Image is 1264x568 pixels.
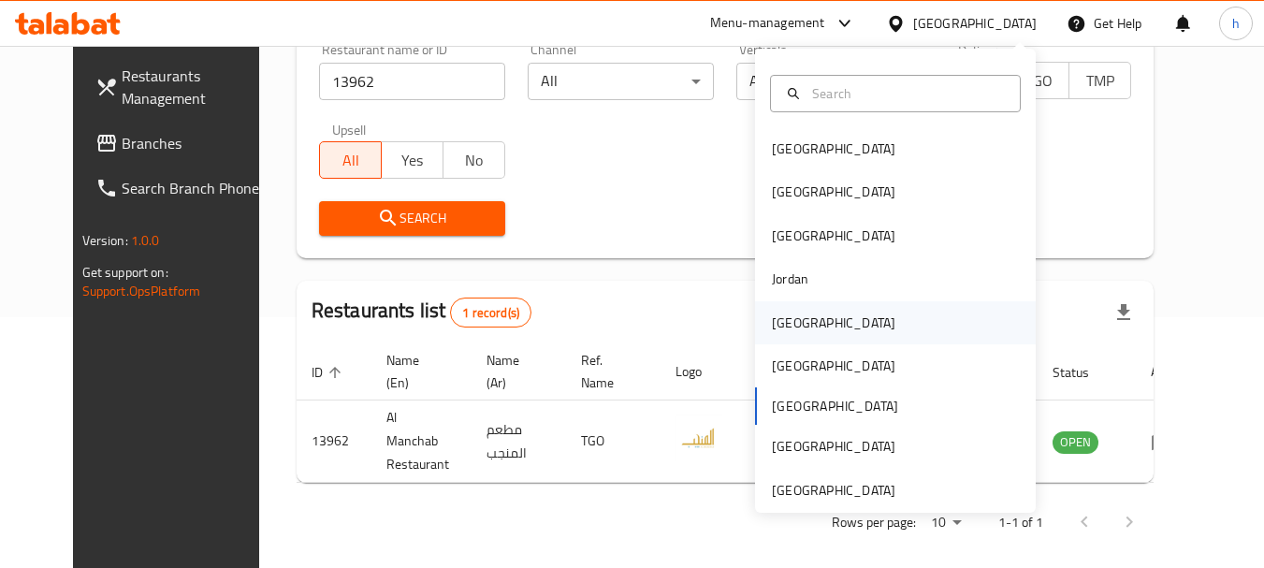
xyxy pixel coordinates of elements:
[772,138,895,159] div: [GEOGRAPHIC_DATA]
[581,349,638,394] span: Ref. Name
[772,356,895,376] div: [GEOGRAPHIC_DATA]
[566,401,661,483] td: TGO
[710,12,825,35] div: Menu-management
[1136,343,1200,401] th: Action
[661,343,745,401] th: Logo
[386,349,449,394] span: Name (En)
[772,313,895,333] div: [GEOGRAPHIC_DATA]
[80,121,284,166] a: Branches
[676,415,722,461] img: Al Manchab Restaurant
[772,182,895,202] div: [GEOGRAPHIC_DATA]
[451,304,530,322] span: 1 record(s)
[327,147,374,174] span: All
[772,269,808,289] div: Jordan
[82,228,128,253] span: Version:
[450,298,531,328] div: Total records count
[1068,62,1131,99] button: TMP
[297,401,371,483] td: 13962
[312,361,347,384] span: ID
[745,401,810,483] td: 1
[487,349,544,394] span: Name (Ar)
[297,343,1200,483] table: enhanced table
[371,401,472,483] td: Al Manchab Restaurant
[1053,431,1098,453] span: OPEN
[319,63,505,100] input: Search for restaurant name or ID..
[319,141,382,179] button: All
[334,207,490,230] span: Search
[80,166,284,211] a: Search Branch Phone
[389,147,436,174] span: Yes
[1007,62,1069,99] button: TGO
[745,343,810,401] th: Branches
[1101,290,1146,335] div: Export file
[319,201,505,236] button: Search
[443,141,505,179] button: No
[832,511,916,534] p: Rows per page:
[1151,430,1185,453] div: Menu
[80,53,284,121] a: Restaurants Management
[381,141,443,179] button: Yes
[923,509,968,537] div: Rows per page:
[805,83,1009,104] input: Search
[998,511,1043,534] p: 1-1 of 1
[122,177,269,199] span: Search Branch Phone
[1077,67,1124,95] span: TMP
[913,13,1037,34] div: [GEOGRAPHIC_DATA]
[1015,67,1062,95] span: TGO
[772,436,895,457] div: [GEOGRAPHIC_DATA]
[528,63,714,100] div: All
[1232,13,1240,34] span: h
[772,226,895,246] div: [GEOGRAPHIC_DATA]
[1053,361,1113,384] span: Status
[736,63,923,100] div: All
[451,147,498,174] span: No
[472,401,566,483] td: مطعم المنجب
[122,65,269,109] span: Restaurants Management
[82,260,168,284] span: Get support on:
[772,480,895,501] div: [GEOGRAPHIC_DATA]
[82,279,201,303] a: Support.OpsPlatform
[312,297,531,328] h2: Restaurants list
[122,132,269,154] span: Branches
[1053,431,1098,454] div: OPEN
[332,123,367,136] label: Upsell
[131,228,160,253] span: 1.0.0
